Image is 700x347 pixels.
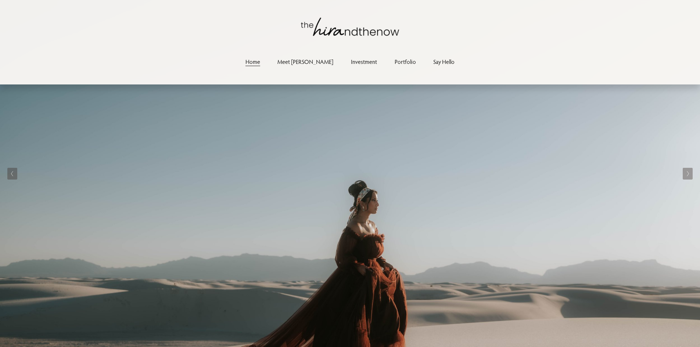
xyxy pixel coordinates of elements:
[683,168,693,180] button: Next Slide
[395,57,416,67] a: Portfolio
[277,57,333,67] a: Meet [PERSON_NAME]
[7,168,17,180] button: Previous Slide
[301,18,399,36] img: thehirandthenow
[433,57,455,67] a: Say Hello
[245,57,260,67] a: Home
[351,57,377,67] a: Investment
